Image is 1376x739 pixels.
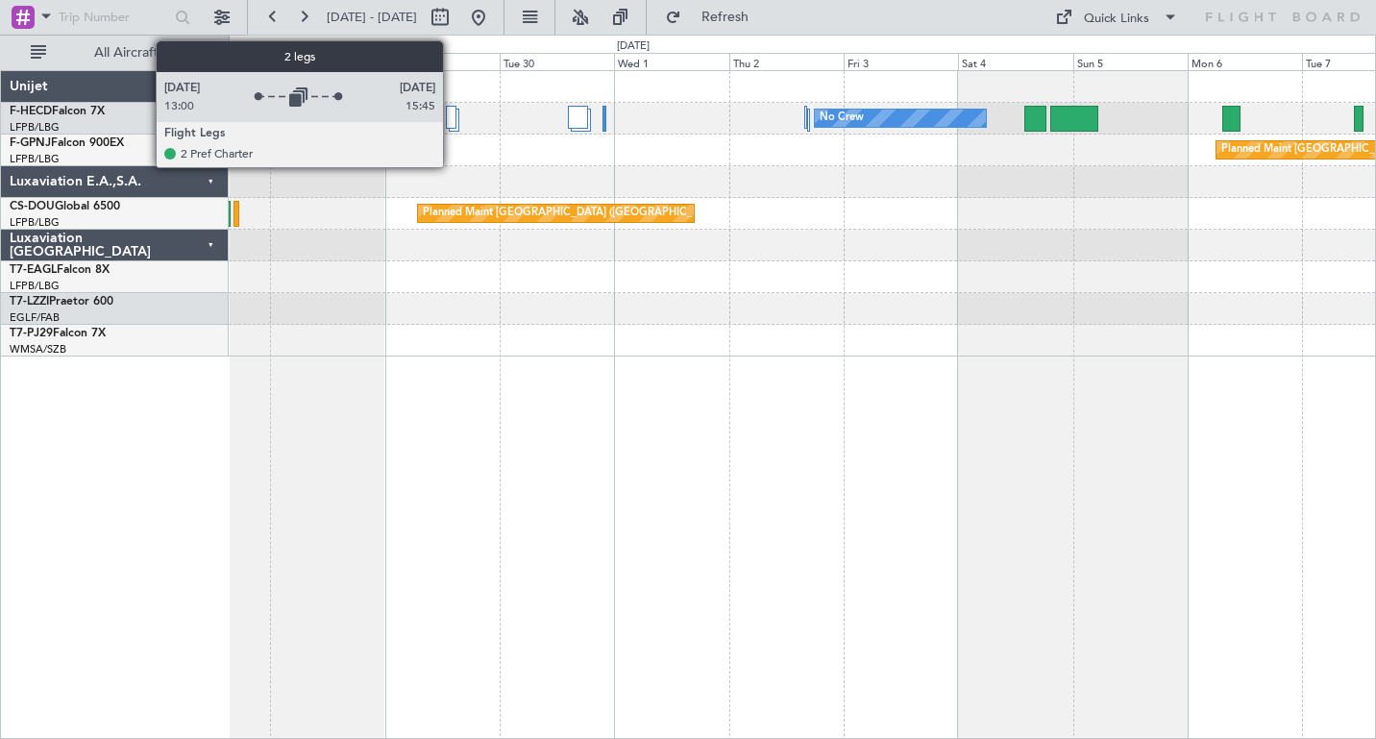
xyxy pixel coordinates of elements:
div: Mon 6 [1188,53,1302,70]
a: T7-EAGLFalcon 8X [10,264,110,276]
span: F-GPNJ [10,137,51,149]
div: No Crew [820,104,864,133]
div: Quick Links [1084,10,1149,29]
button: Refresh [656,2,772,33]
div: [DATE] [617,38,650,55]
a: F-HECDFalcon 7X [10,106,105,117]
a: LFPB/LBG [10,120,60,135]
div: Tue 30 [500,53,614,70]
div: Wed 1 [614,53,728,70]
div: Thu 2 [729,53,844,70]
button: Quick Links [1045,2,1188,33]
a: CS-DOUGlobal 6500 [10,201,120,212]
span: [DATE] - [DATE] [327,9,417,26]
div: [DATE] [233,38,265,55]
div: Fri 3 [844,53,958,70]
span: All Aircraft [50,46,203,60]
div: Sun 28 [270,53,384,70]
span: CS-DOU [10,201,55,212]
a: LFPB/LBG [10,215,60,230]
a: WMSA/SZB [10,342,66,357]
span: T7-EAGL [10,264,57,276]
div: Sun 5 [1073,53,1188,70]
button: All Aircraft [21,37,209,68]
span: T7-PJ29 [10,328,53,339]
a: LFPB/LBG [10,152,60,166]
input: Trip Number [59,3,169,32]
div: Mon 29 [385,53,500,70]
span: F-HECD [10,106,52,117]
a: F-GPNJFalcon 900EX [10,137,124,149]
div: Sat 4 [958,53,1072,70]
a: LFPB/LBG [10,279,60,293]
span: T7-LZZI [10,296,49,308]
span: Refresh [685,11,766,24]
a: EGLF/FAB [10,310,60,325]
div: Planned Maint [GEOGRAPHIC_DATA] ([GEOGRAPHIC_DATA]) [423,199,725,228]
a: T7-LZZIPraetor 600 [10,296,113,308]
a: T7-PJ29Falcon 7X [10,328,106,339]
